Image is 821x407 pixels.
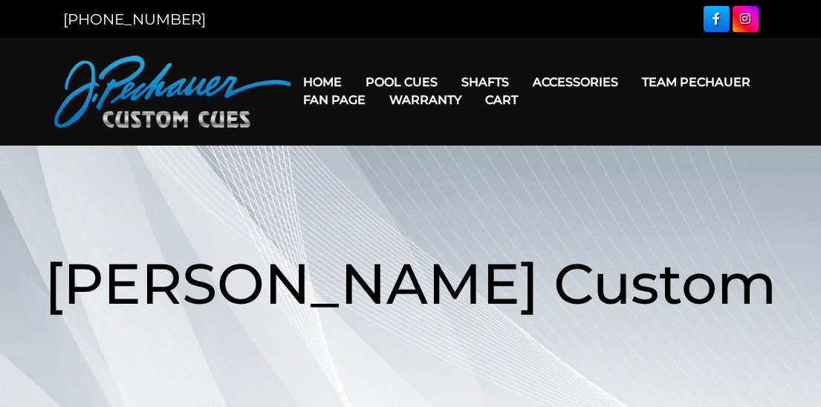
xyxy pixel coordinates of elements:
a: Accessories [521,63,630,101]
a: Shafts [450,63,521,101]
span: [PERSON_NAME] Custom [45,249,776,318]
a: [PHONE_NUMBER] [63,10,206,28]
a: Home [291,63,354,101]
a: Team Pechauer [630,63,762,101]
a: Cart [473,81,530,119]
img: Pechauer Custom Cues [54,56,292,128]
a: Warranty [377,81,473,119]
a: Pool Cues [354,63,450,101]
a: Fan Page [291,81,377,119]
